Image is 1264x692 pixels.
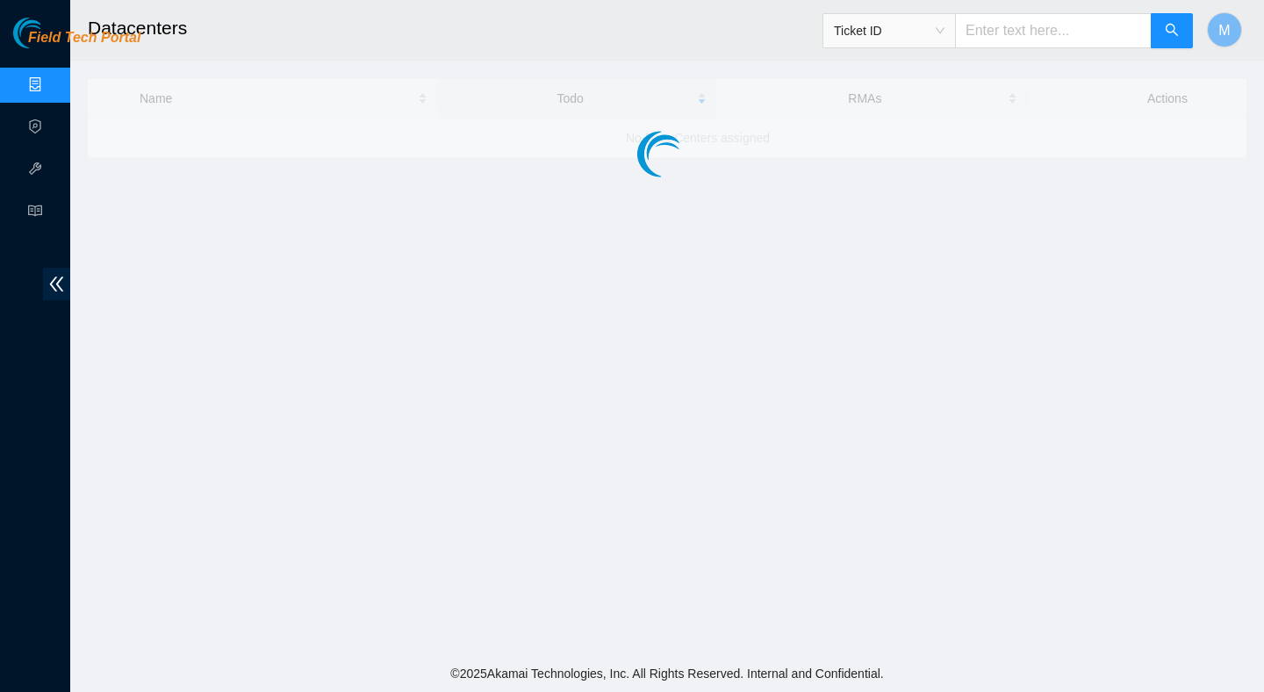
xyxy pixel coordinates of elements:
[1207,12,1242,47] button: M
[955,13,1152,48] input: Enter text here...
[1151,13,1193,48] button: search
[834,18,944,44] span: Ticket ID
[43,268,70,300] span: double-left
[13,32,140,54] a: Akamai TechnologiesField Tech Portal
[13,18,89,48] img: Akamai Technologies
[28,30,140,47] span: Field Tech Portal
[1165,23,1179,40] span: search
[28,196,42,231] span: read
[1218,19,1230,41] span: M
[70,655,1264,692] footer: © 2025 Akamai Technologies, Inc. All Rights Reserved. Internal and Confidential.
